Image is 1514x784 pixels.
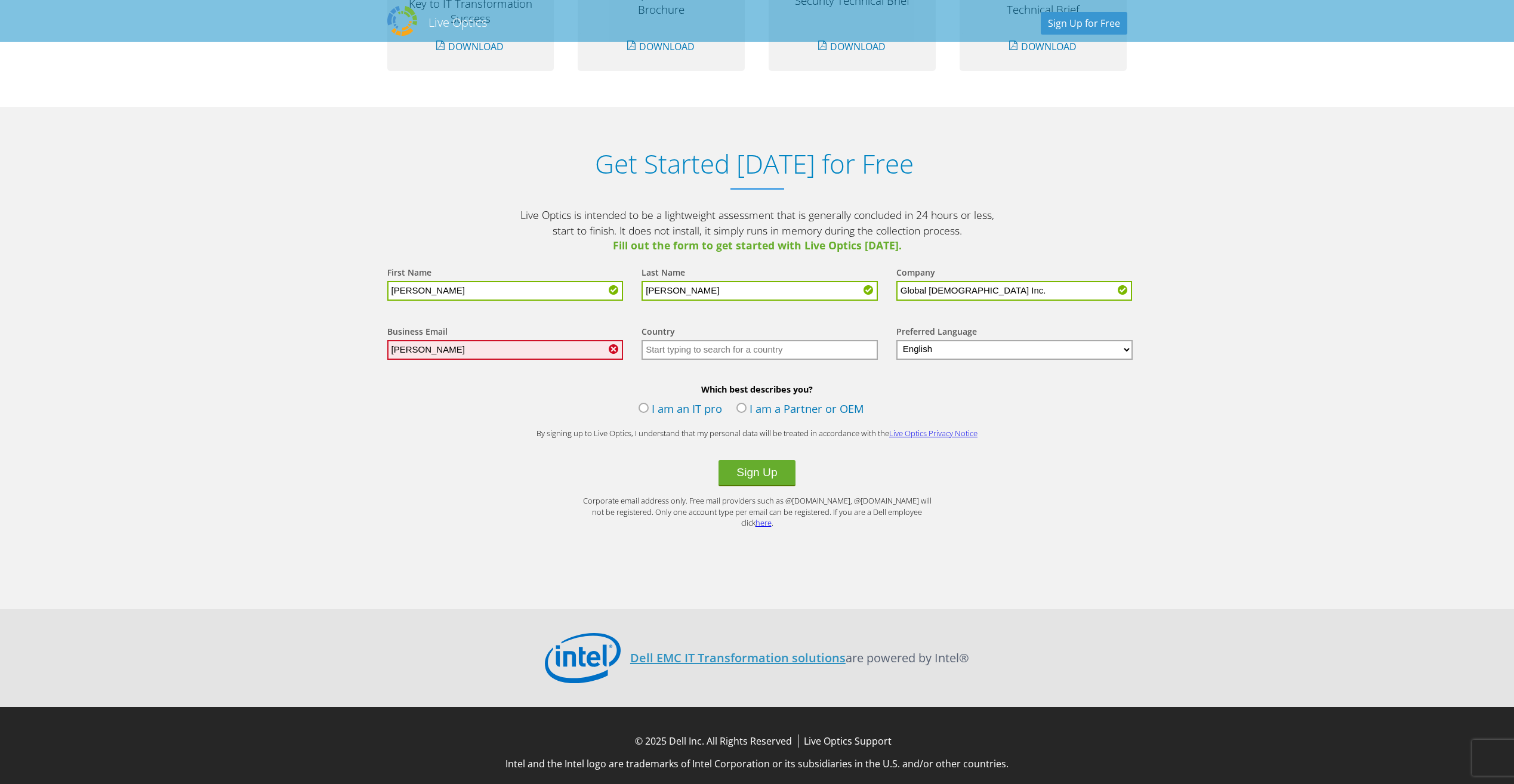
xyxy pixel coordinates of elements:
p: are powered by Intel® [630,649,969,666]
a: Live Optics Support [804,734,892,748]
input: Start typing to search for a country [642,340,878,360]
a: Download [430,35,511,58]
a: here [756,517,772,528]
label: Preferred Language [896,326,977,340]
span: Fill out the form to get started with Live Optics [DATE]. [519,238,996,254]
label: I am a Partner or OEM [736,401,864,419]
a: Download [812,35,893,58]
a: Dell EMC IT Transformation solutions [630,650,846,666]
label: First Name [387,267,431,281]
img: Intel Logo [545,633,621,684]
a: Download [621,35,702,58]
p: Live Optics is intended to be a lightweight assessment that is generally concluded in 24 hours or... [519,208,996,254]
a: Live Optics Privacy Notice [889,428,978,439]
a: Download [1003,35,1084,58]
b: Which best describes you? [375,384,1139,395]
h1: Get Started [DATE] for Free [375,149,1133,179]
label: Country [642,326,675,340]
h2: Live Optics [428,14,487,30]
p: Corporate email address only. Free mail providers such as @[DOMAIN_NAME], @[DOMAIN_NAME] will not... [578,495,936,529]
label: I am an IT pro [639,401,722,419]
label: Last Name [642,267,685,281]
a: Sign Up for Free [1041,12,1127,35]
li: © 2025 Dell Inc. All Rights Reserved [632,734,798,748]
label: Company [896,267,935,281]
label: Business Email [387,326,448,340]
p: By signing up to Live Optics, I understand that my personal data will be treated in accordance wi... [519,428,996,439]
img: Dell Dpack [387,6,417,36]
button: Sign Up [719,460,795,486]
